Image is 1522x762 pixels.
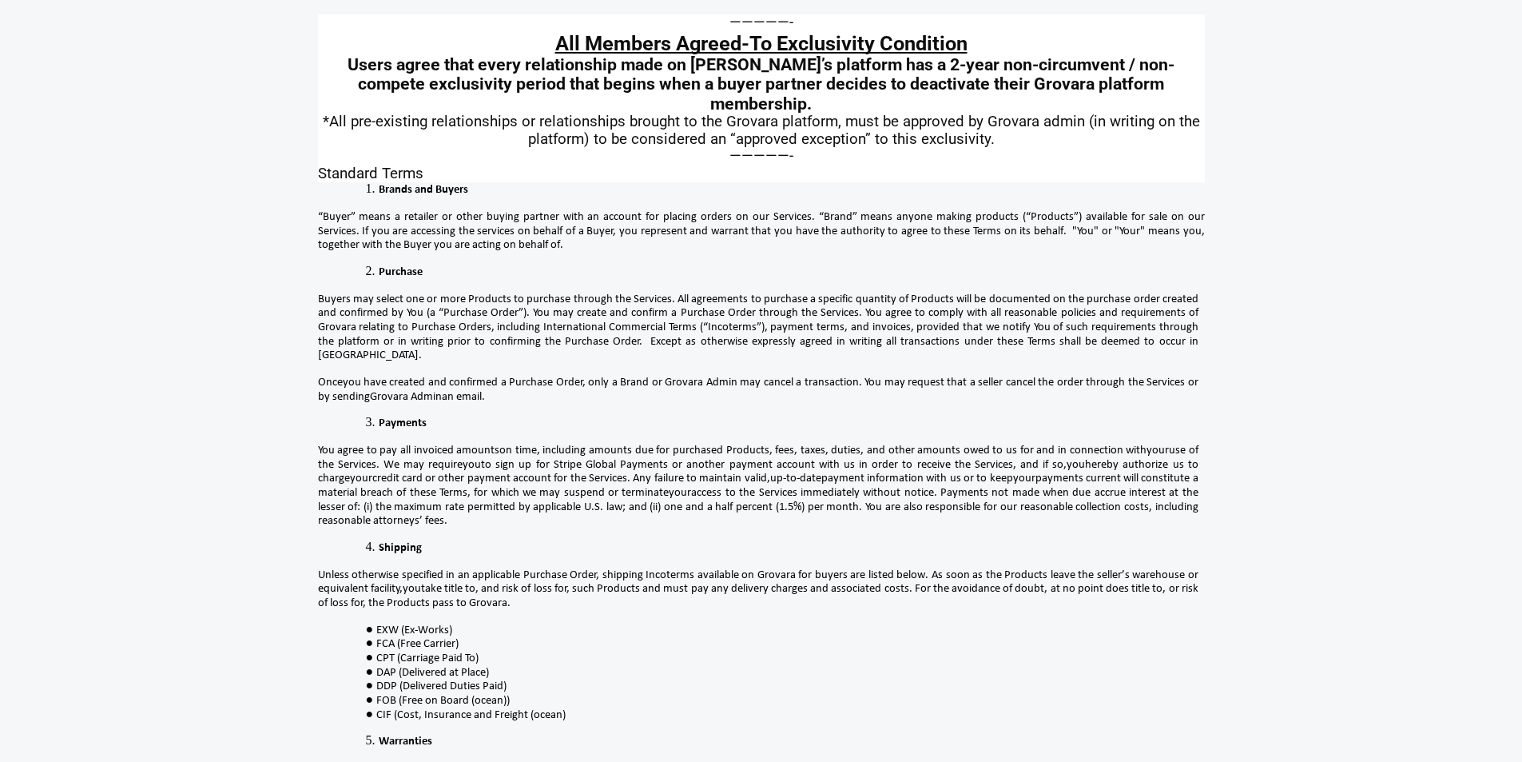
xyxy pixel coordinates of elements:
[318,583,1198,609] span: take title to, and risk of loss for, such Products and must pay any delivery charges and associat...
[821,473,1013,485] span: payment information with us or to keep
[379,417,427,429] span: Payments
[1013,473,1035,485] span: your
[318,445,500,457] span: You agree to pay all invoiced amounts
[463,459,481,471] span: you
[370,391,442,403] span: Grovara Admin
[537,445,1146,457] span: , including amounts due for purchased Products, fees, taxes, duties, and other amounts owed to us...
[343,377,348,389] span: y
[669,487,691,499] span: your
[729,14,793,31] span: —————-
[376,652,479,664] span: CPT (Carriage Paid To)
[379,542,422,554] span: Shipping
[379,184,468,196] span: Brands and Buyers
[481,459,1067,471] span: to sign up for Stripe Global Payments or another payment account with us in order to receive the ...
[323,113,1200,147] span: *All pre-existing relationships or relationships brought to the Grovara platform, must be approve...
[318,211,1205,251] span: “Buyer” means a retailer or other buying partner with an account for placing orders on our Servic...
[318,377,1198,403] span: ou have created and confirmed a Purchase Order, only a Brand or Grovara Admin may cancel a transa...
[442,391,485,403] span: an email.
[318,377,343,389] span: Once
[348,54,1174,114] span: Users agree that every relationship made on [PERSON_NAME]’s platform has a 2-year non-circumvent ...
[379,266,423,278] span: Purchase
[372,473,770,485] span: credit card or other payment account for the Services. Any failure to maintain valid,
[350,473,372,485] span: your
[376,709,566,721] span: CIF (Cost, Insurance and Freight (ocean)
[376,680,507,692] span: DDP (Delivered Duties Paid)
[318,445,1198,471] span: use of the Services. We may require
[499,445,537,457] span: on time
[318,293,1198,362] span: Buyers may select one or more Products to purchase through the Services. All agreements to purcha...
[376,695,510,707] span: FOB (Free on Board (ocean))
[376,638,459,650] span: FCA (Free Carrier)
[555,32,968,55] span: All Members Agreed-To Exclusivity Condition
[403,583,421,595] span: you
[1146,445,1169,457] span: your
[318,165,423,182] span: Standard Terms
[376,624,452,636] span: EXW (Ex-Works)
[318,569,1198,596] span: Unless otherwise specified in an applicable Purchase Order, shipping Incoterms available on Grova...
[379,736,432,748] span: Warranties
[1067,459,1085,471] span: you
[729,147,793,165] span: —————-
[376,667,489,679] span: DAP (Delivered at Place)
[770,473,821,485] span: up-to-date
[318,487,1198,527] span: access to the Services immediately without notice. Payments not made when due accrue interest at ...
